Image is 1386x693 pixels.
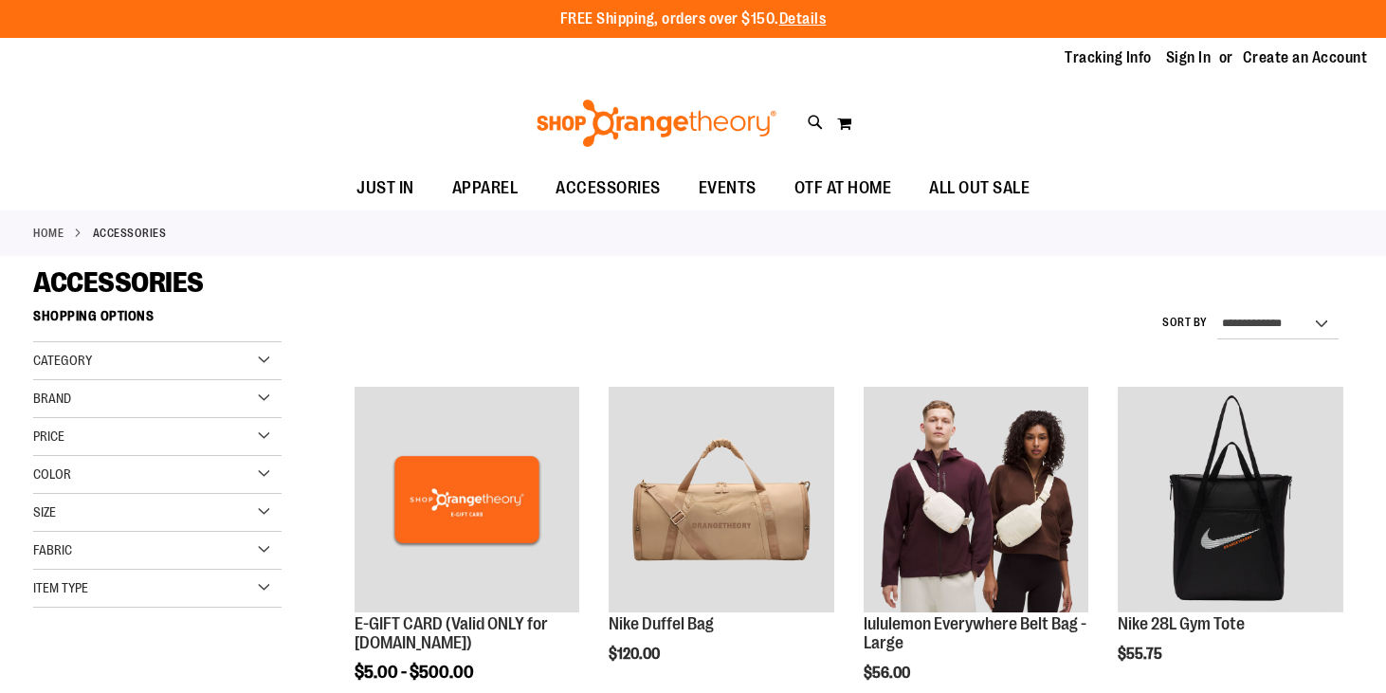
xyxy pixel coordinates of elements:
a: Nike 28L Gym Tote [1118,387,1343,615]
div: Price [33,418,282,456]
span: ALL OUT SALE [929,167,1030,210]
div: Fabric [33,532,282,570]
span: ACCESSORIES [556,167,661,210]
div: Size [33,494,282,532]
a: Details [779,10,827,27]
p: FREE Shipping, orders over $150. [560,9,827,30]
span: Fabric [33,542,72,557]
span: Price [33,429,64,444]
label: Sort By [1162,315,1208,331]
strong: Shopping Options [33,300,282,342]
a: E-GIFT CARD (Valid ONLY for [DOMAIN_NAME]) [355,614,548,652]
span: $5.00 - $500.00 [355,663,474,682]
img: lululemon Everywhere Belt Bag - Large [864,387,1089,612]
span: Item Type [33,580,88,595]
a: Nike 28L Gym Tote [1118,614,1245,633]
span: JUST IN [356,167,414,210]
span: $55.75 [1118,646,1165,663]
div: Brand [33,380,282,418]
a: Tracking Info [1065,47,1152,68]
div: Item Type [33,570,282,608]
img: Shop Orangetheory [534,100,779,147]
span: Brand [33,391,71,406]
span: $56.00 [864,665,913,682]
span: OTF AT HOME [794,167,892,210]
span: Category [33,353,92,368]
span: Size [33,504,56,520]
div: Category [33,342,282,380]
span: EVENTS [699,167,757,210]
a: Nike Duffel Bag [609,387,834,615]
img: Nike Duffel Bag [609,387,834,612]
a: lululemon Everywhere Belt Bag - Large [864,387,1089,615]
a: Create an Account [1243,47,1368,68]
strong: ACCESSORIES [93,225,167,242]
img: E-GIFT CARD (Valid ONLY for ShopOrangetheory.com) [355,387,580,612]
a: lululemon Everywhere Belt Bag - Large [864,614,1086,652]
span: ACCESSORIES [33,266,204,299]
a: E-GIFT CARD (Valid ONLY for ShopOrangetheory.com) [355,387,580,615]
div: Color [33,456,282,494]
a: Home [33,225,64,242]
span: APPAREL [452,167,519,210]
span: $120.00 [609,646,663,663]
img: Nike 28L Gym Tote [1118,387,1343,612]
a: Nike Duffel Bag [609,614,714,633]
a: Sign In [1166,47,1212,68]
span: Color [33,466,71,482]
